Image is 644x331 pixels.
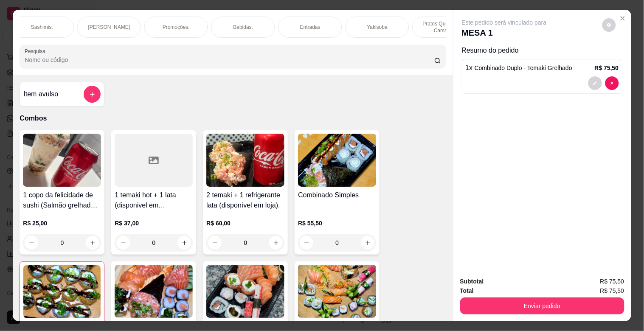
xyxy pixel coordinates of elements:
p: R$ 37,00 [115,219,193,227]
p: Entradas [300,24,321,31]
p: MESA 1 [462,27,547,39]
p: Sashimis. [31,24,53,31]
button: decrease-product-quantity [602,18,616,32]
label: Pesquisa [25,48,48,55]
img: product-image [298,134,376,187]
button: increase-product-quantity [86,236,99,250]
img: product-image [298,265,376,318]
p: Pratos Quentes De Camarão [420,20,469,34]
button: decrease-product-quantity [25,236,38,250]
span: R$ 75,50 [600,277,624,286]
input: Pesquisa [25,56,434,64]
p: [PERSON_NAME] [88,24,130,31]
h4: Combinado Simples [298,190,376,200]
img: product-image [23,134,101,187]
img: product-image [23,265,101,318]
strong: Subtotal [460,278,484,285]
button: add-separate-item [84,86,101,103]
button: Enviar pedido [460,297,624,314]
p: R$ 55,50 [298,219,376,227]
button: decrease-product-quantity [116,236,130,250]
p: R$ 75,50 [595,64,619,72]
p: Bebidas. [233,24,253,31]
p: Este pedido será vinculado para [462,18,547,27]
h4: Item avulso [23,89,58,99]
p: Resumo do pedido [462,45,623,56]
button: decrease-product-quantity [588,76,602,90]
p: R$ 60,00 [206,219,284,227]
img: product-image [206,134,284,187]
p: Promoções. [163,24,190,31]
button: Close [616,11,630,25]
img: product-image [206,265,284,318]
img: product-image [115,265,193,318]
span: R$ 75,50 [600,286,624,295]
h4: 2 temaki + 1 refrigerante lata (disponível em loja). [206,190,284,210]
button: decrease-product-quantity [605,76,619,90]
h4: 1 copo da felicidade de sushi (Salmão grelhado) 200ml + 1 lata (disponivel em [GEOGRAPHIC_DATA]) [23,190,101,210]
p: Yakisoba [367,24,388,31]
button: increase-product-quantity [177,236,191,250]
strong: Total [460,287,474,294]
p: R$ 25,00 [23,219,101,227]
p: 1 x [466,63,572,73]
span: Combinado Duplo - Temaki Grelhado [475,65,572,71]
h4: 1 temaki hot + 1 lata (disponivel em [GEOGRAPHIC_DATA]) [115,190,193,210]
p: Combos [20,113,446,123]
